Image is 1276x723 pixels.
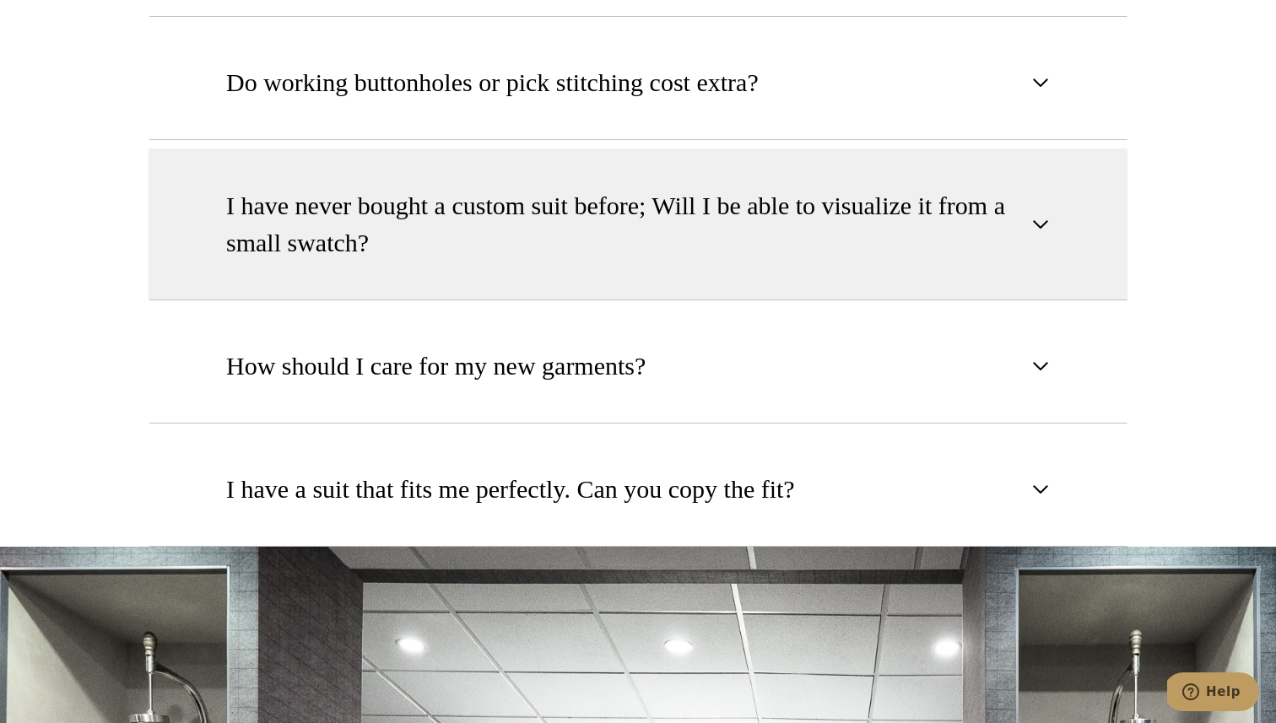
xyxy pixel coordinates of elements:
span: I have a suit that fits me perfectly. Can you copy the fit? [226,471,795,508]
button: I have a suit that fits me perfectly. Can you copy the fit? [149,432,1127,547]
span: I have never bought a custom suit before; Will I be able to visualize it from a small swatch? [226,187,1022,262]
button: Do working buttonholes or pick stitching cost extra? [149,25,1127,140]
button: I have never bought a custom suit before; Will I be able to visualize it from a small swatch? [149,148,1127,300]
span: How should I care for my new garments? [226,348,646,385]
button: How should I care for my new garments? [149,309,1127,424]
span: Do working buttonholes or pick stitching cost extra? [226,64,759,101]
iframe: Opens a widget where you can chat to one of our agents [1167,672,1259,715]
